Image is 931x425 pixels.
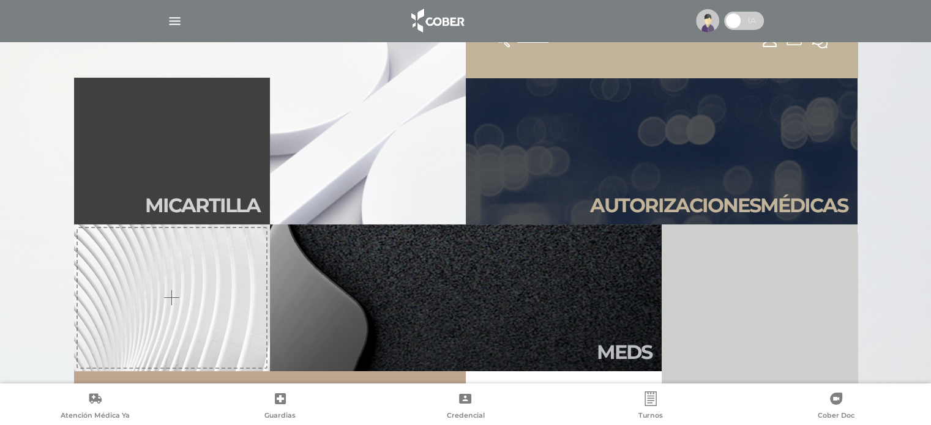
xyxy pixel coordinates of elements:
[597,341,652,364] h2: Meds
[167,13,182,29] img: Cober_menu-lines-white.svg
[405,6,469,35] img: logo_cober_home-white.png
[466,78,858,224] a: Autorizacionesmédicas
[373,391,558,423] a: Credencial
[818,411,854,422] span: Cober Doc
[558,391,744,423] a: Turnos
[638,411,663,422] span: Turnos
[446,411,484,422] span: Credencial
[743,391,929,423] a: Cober Doc
[696,9,719,32] img: profile-placeholder.svg
[590,194,848,217] h2: Autori zaciones médicas
[264,411,296,422] span: Guardias
[145,194,260,217] h2: Mi car tilla
[61,411,130,422] span: Atención Médica Ya
[188,391,373,423] a: Guardias
[270,224,662,371] a: Meds
[74,78,270,224] a: Micartilla
[2,391,188,423] a: Atención Médica Ya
